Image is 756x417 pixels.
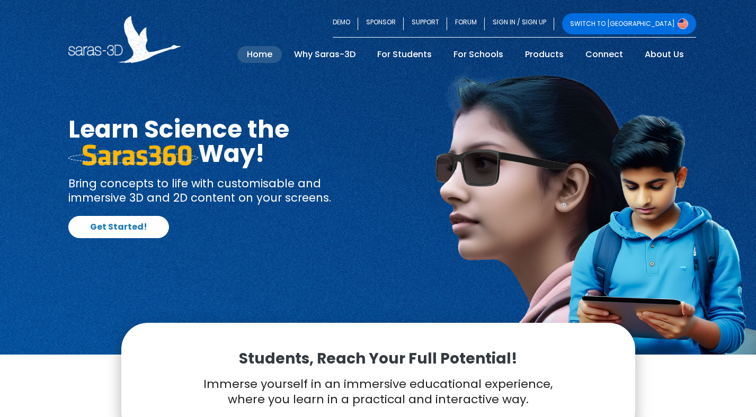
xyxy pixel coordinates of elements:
p: Bring concepts to life with customisable and immersive 3D and 2D content on your screens. [68,176,370,205]
a: Products [515,46,573,63]
a: Home [237,46,282,63]
img: Switch to USA [678,19,688,29]
a: Connect [576,46,633,63]
a: SPONSOR [358,13,404,34]
a: Why Saras-3D [284,46,365,63]
img: Saras 3D [68,16,181,63]
a: SIGN IN / SIGN UP [485,13,554,34]
a: SUPPORT [404,13,447,34]
h1: Learn Science the Way! [68,117,370,166]
p: Immerse yourself in an immersive educational experience, where you learn in a practical and inter... [148,377,609,407]
a: For Students [368,46,441,63]
a: For Schools [444,46,513,63]
a: Get Started! [68,216,169,238]
img: saras 360 [68,144,198,166]
a: About Us [635,46,693,63]
a: FORUM [447,13,485,34]
p: Students, Reach Your Full Potential! [148,349,609,368]
a: DEMO [333,13,358,34]
a: SWITCH TO [GEOGRAPHIC_DATA] [562,13,696,34]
